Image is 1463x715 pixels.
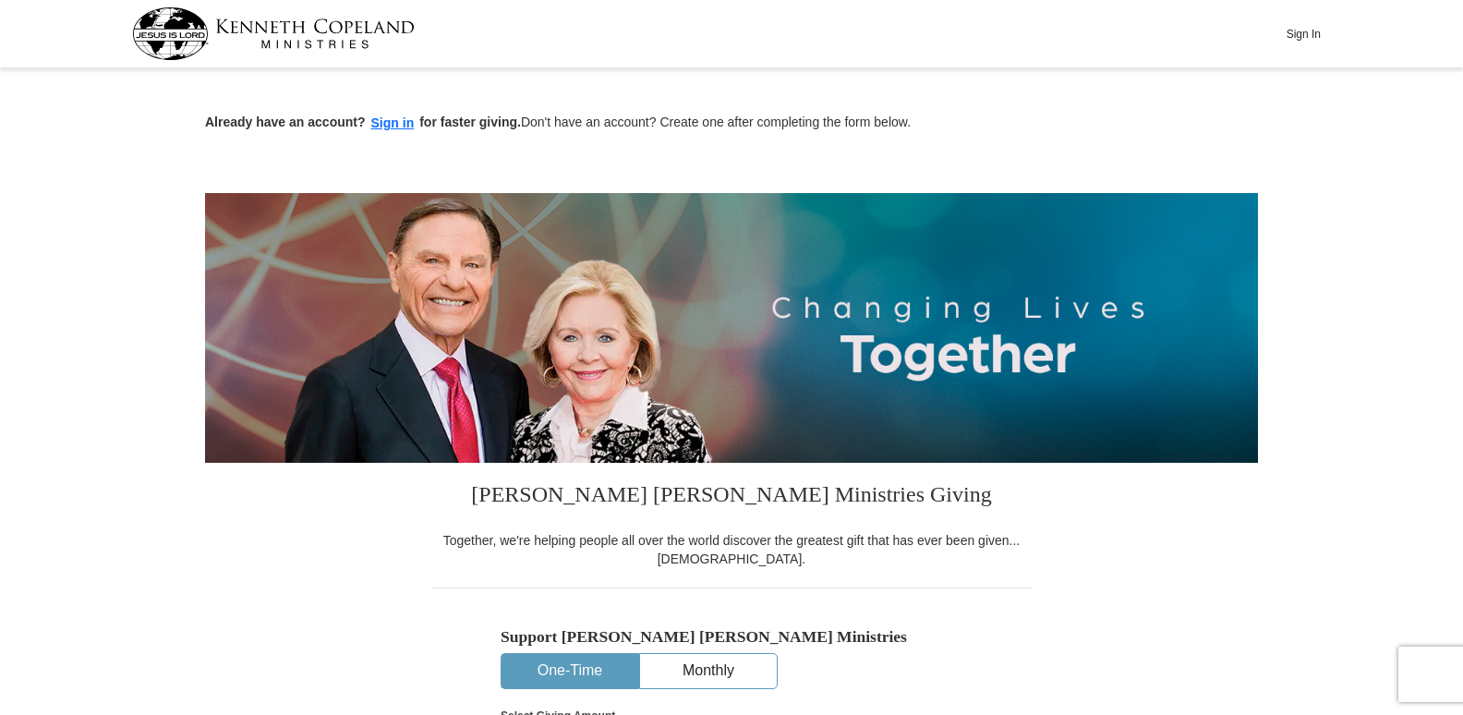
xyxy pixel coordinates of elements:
[431,463,1032,531] h3: [PERSON_NAME] [PERSON_NAME] Ministries Giving
[502,654,638,688] button: One-Time
[205,113,1258,134] p: Don't have an account? Create one after completing the form below.
[640,654,777,688] button: Monthly
[1276,19,1331,48] button: Sign In
[501,627,962,647] h5: Support [PERSON_NAME] [PERSON_NAME] Ministries
[205,115,521,129] strong: Already have an account? for faster giving.
[366,113,420,134] button: Sign in
[132,7,415,60] img: kcm-header-logo.svg
[431,531,1032,568] div: Together, we're helping people all over the world discover the greatest gift that has ever been g...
